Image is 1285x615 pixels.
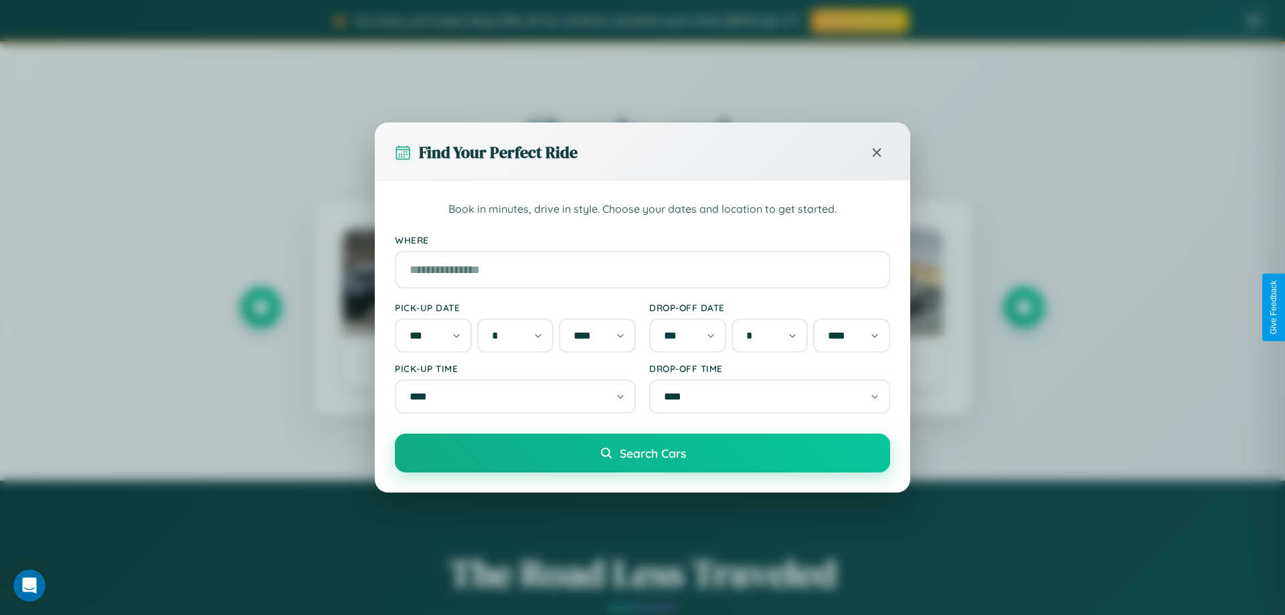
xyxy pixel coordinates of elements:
p: Book in minutes, drive in style. Choose your dates and location to get started. [395,201,890,218]
label: Where [395,234,890,246]
span: Search Cars [620,446,686,460]
label: Drop-off Date [649,302,890,313]
label: Drop-off Time [649,363,890,374]
h3: Find Your Perfect Ride [419,141,578,163]
button: Search Cars [395,434,890,472]
label: Pick-up Date [395,302,636,313]
label: Pick-up Time [395,363,636,374]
